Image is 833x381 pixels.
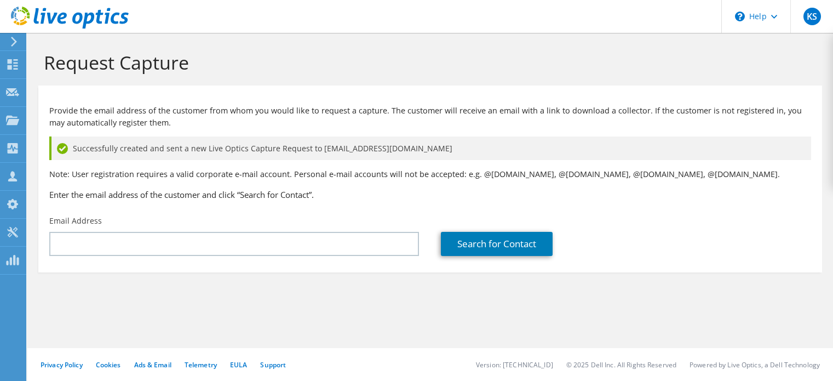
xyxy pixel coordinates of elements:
svg: \n [735,12,745,21]
span: Successfully created and sent a new Live Optics Capture Request to [EMAIL_ADDRESS][DOMAIN_NAME] [73,143,452,155]
p: Note: User registration requires a valid corporate e-mail account. Personal e-mail accounts will ... [49,168,811,180]
a: Telemetry [185,360,217,369]
h3: Enter the email address of the customer and click “Search for Contact”. [49,189,811,201]
li: Powered by Live Optics, a Dell Technology [690,360,820,369]
a: Cookies [96,360,121,369]
a: Ads & Email [134,360,171,369]
a: Support [260,360,286,369]
span: KS [803,8,821,25]
h1: Request Capture [44,51,811,74]
li: Version: [TECHNICAL_ID] [476,360,553,369]
label: Email Address [49,215,102,226]
li: © 2025 Dell Inc. All Rights Reserved [566,360,676,369]
p: Provide the email address of the customer from whom you would like to request a capture. The cust... [49,105,811,129]
a: Search for Contact [441,232,553,256]
a: Privacy Policy [41,360,83,369]
a: EULA [230,360,247,369]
